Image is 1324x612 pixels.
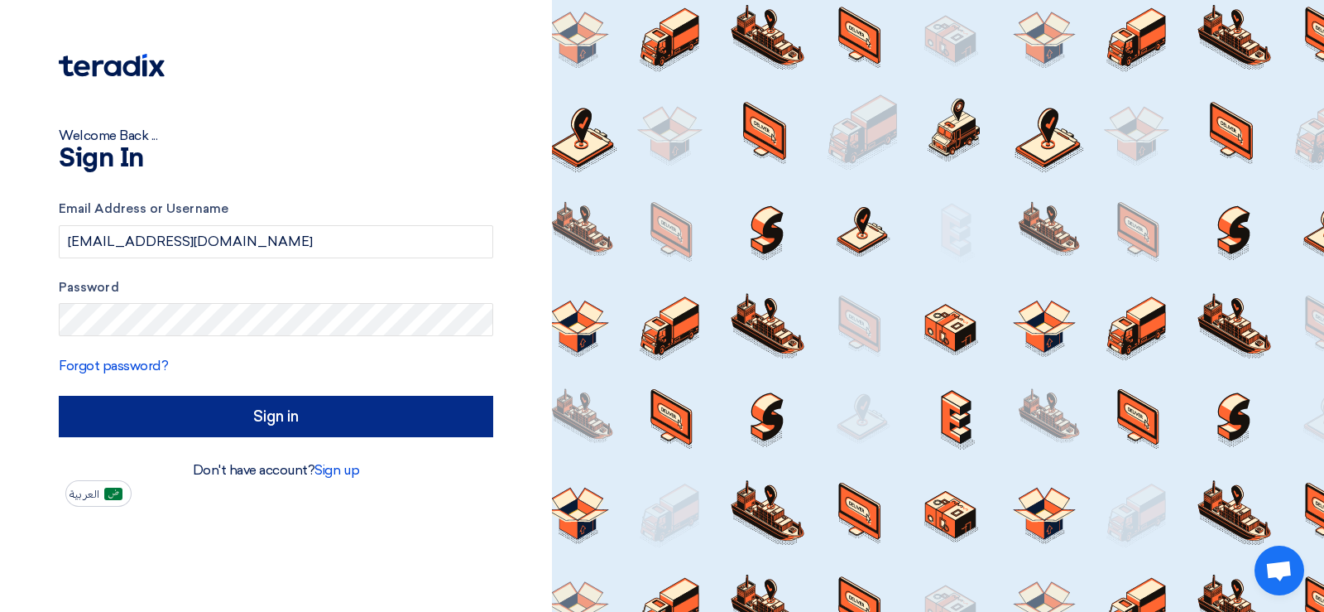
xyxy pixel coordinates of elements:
h1: Sign In [59,146,493,172]
label: Password [59,278,493,297]
label: Email Address or Username [59,200,493,219]
a: Sign up [314,462,359,478]
input: Enter your business email or username [59,225,493,258]
div: Welcome Back ... [59,126,493,146]
span: العربية [70,489,99,500]
div: Don't have account? [59,460,493,480]
img: Teradix logo [59,54,165,77]
img: ar-AR.png [104,488,122,500]
button: العربية [65,480,132,507]
a: Forgot password? [59,358,168,373]
div: Open chat [1254,546,1304,595]
input: Sign in [59,396,493,437]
